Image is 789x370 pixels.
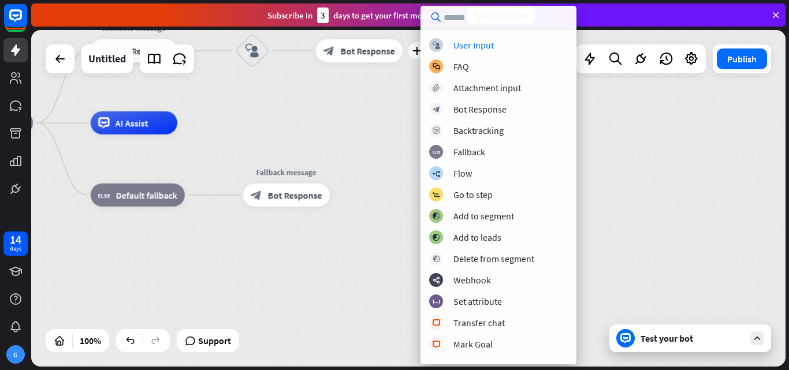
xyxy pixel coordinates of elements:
div: Mark Goal [453,338,493,350]
i: plus [412,47,421,55]
i: block_fallback [433,148,440,156]
i: block_fallback [98,189,110,201]
div: Fallback message [235,166,338,178]
div: 3 [317,8,329,23]
i: block_delete_from_segment [433,255,440,263]
div: Flow [453,167,472,179]
i: webhooks [433,276,440,284]
div: Go to step [453,189,493,200]
div: Test your bot [641,332,745,344]
div: days [10,245,21,253]
i: block_backtracking [433,127,440,134]
div: 100% [76,331,105,350]
i: block_bot_response [251,189,262,201]
i: block_add_to_segment [432,234,440,241]
i: block_set_attribute [433,298,440,305]
i: block_user_input [433,42,440,49]
i: builder_tree [432,170,440,177]
div: Subscribe in days to get your first month for $1 [267,8,458,23]
div: Delete from segment [453,253,534,264]
div: 14 [10,234,21,245]
div: G [6,345,25,364]
div: Transfer chat [453,317,505,328]
i: block_add_to_segment [432,212,440,220]
div: Add to segment [453,210,514,222]
div: Untitled [88,44,126,73]
div: User Input [453,39,494,51]
span: Bot Response [268,189,322,201]
div: Attachment input [453,82,521,94]
button: Publish [717,48,767,69]
i: block_livechat [432,319,441,327]
div: Set attribute [453,296,502,307]
span: Default fallback [116,189,177,201]
i: block_user_input [245,44,259,58]
div: Backtracking [453,125,504,136]
span: AI Assist [116,117,148,129]
i: block_attachment [433,84,440,92]
div: FAQ [453,61,469,72]
div: Add to leads [453,231,501,243]
i: block_faq [433,63,440,70]
i: block_bot_response [433,106,440,113]
i: block_bot_response [323,45,335,57]
div: Fallback [453,146,485,158]
div: Welcome message [82,22,186,33]
a: 14 days [3,231,28,256]
i: block_goto [432,191,440,199]
span: Support [198,331,231,350]
div: Webhook [453,274,491,286]
button: Open LiveChat chat widget [9,5,44,39]
i: block_livechat [432,341,441,348]
span: Bot Response [341,45,395,57]
div: Bot Response [453,103,507,115]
